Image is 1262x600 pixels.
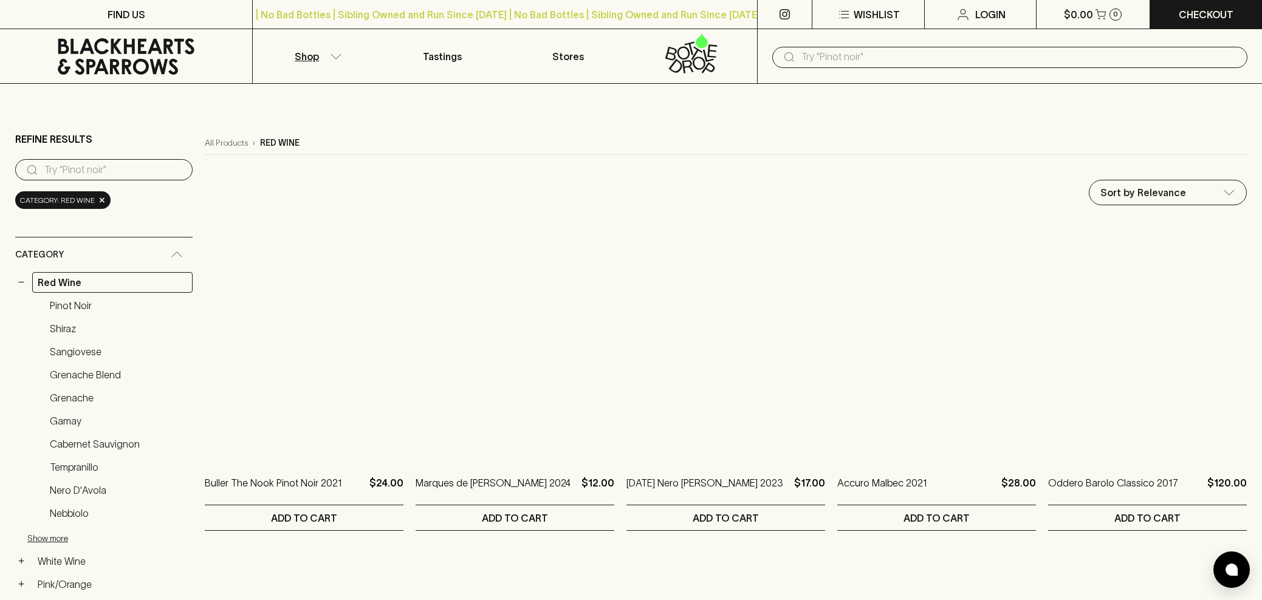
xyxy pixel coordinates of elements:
img: Accuro Malbec 2021 [837,245,1036,457]
a: Nebbiolo [44,503,193,523]
button: ADD TO CART [416,505,614,530]
button: Show more [27,526,187,551]
a: Stores [505,29,631,83]
p: red wine [260,137,300,149]
p: › [253,137,255,149]
a: Pink/Orange [32,574,193,595]
a: White Wine [32,551,193,571]
a: Marques de [PERSON_NAME] 2024 [416,476,571,505]
p: $0.00 [1064,7,1093,22]
button: − [15,276,27,288]
p: $24.00 [369,476,403,505]
div: Category [15,237,193,272]
img: Blackhearts & Sparrows Man [626,245,825,457]
p: Stores [552,49,584,64]
button: ADD TO CART [626,505,825,530]
p: Login [975,7,1006,22]
p: FIND US [108,7,145,22]
p: ADD TO CART [482,511,548,525]
input: Try "Pinot noir" [801,47,1238,67]
a: Sangiovese [44,341,193,362]
span: × [98,194,106,206]
p: $28.00 [1001,476,1036,505]
a: [DATE] Nero [PERSON_NAME] 2023 [626,476,783,505]
p: Wishlist [854,7,900,22]
a: Grenache Blend [44,364,193,385]
a: Pinot Noir [44,295,193,316]
p: Refine Results [15,132,92,146]
button: ADD TO CART [1048,505,1247,530]
img: Marques de Tezona Tempranillo 2024 [416,245,614,457]
button: Shop [253,29,379,83]
p: Tastings [423,49,462,64]
p: $12.00 [581,476,614,505]
img: Oddero Barolo Classico 2017 [1048,245,1247,457]
p: Sort by Relevance [1100,185,1186,200]
img: bubble-icon [1226,564,1238,576]
a: Shiraz [44,318,193,339]
p: ADD TO CART [1114,511,1181,525]
p: $17.00 [794,476,825,505]
a: All Products [205,137,248,149]
button: + [15,578,27,590]
a: Cabernet Sauvignon [44,434,193,454]
span: Category: red wine [20,194,95,206]
p: $120.00 [1207,476,1247,505]
a: Grenache [44,387,193,408]
p: 0 [1113,11,1118,18]
button: + [15,555,27,567]
div: Sort by Relevance [1089,180,1246,205]
img: Buller The Nook Pinot Noir 2021 [205,245,403,457]
a: Oddero Barolo Classico 2017 [1048,476,1178,505]
a: Tastings [379,29,505,83]
a: Buller The Nook Pinot Noir 2021 [205,476,342,505]
a: Accuro Malbec 2021 [837,476,927,505]
span: Category [15,247,64,262]
a: Nero d'Avola [44,480,193,500]
a: Gamay [44,411,193,431]
input: Try “Pinot noir” [44,160,183,180]
button: ADD TO CART [205,505,403,530]
p: ADD TO CART [693,511,759,525]
p: Shop [295,49,319,64]
button: ADD TO CART [837,505,1036,530]
p: Checkout [1179,7,1233,22]
p: ADD TO CART [904,511,970,525]
a: Tempranillo [44,457,193,477]
a: Red Wine [32,272,193,293]
p: ADD TO CART [271,511,337,525]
